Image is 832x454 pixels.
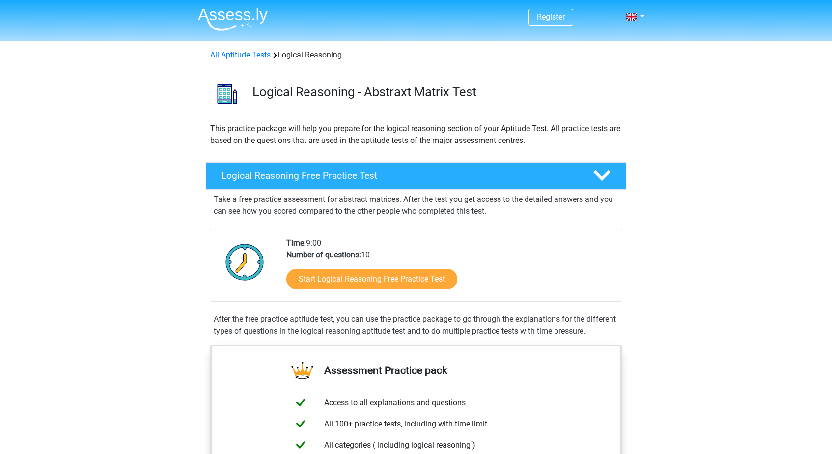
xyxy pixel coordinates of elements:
img: Clock [220,237,270,286]
a: Logical Reasoning Free Practice Test [202,162,630,190]
p: Take a free practice assessment for abstract matrices. After the test you get access to the detai... [214,194,618,217]
img: Assessly [198,8,268,31]
b: Number of questions: [286,250,361,259]
p: This practice package will help you prepare for the logical reasoning section of your Aptitude Te... [210,123,622,146]
div: Logical Reasoning [206,49,626,61]
a: All Aptitude Tests [210,50,271,59]
div: After the free practice aptitude test, you can use the practice package to go through the explana... [210,313,622,337]
img: logical reasoning [206,73,248,114]
div: 9:00 10 [279,237,621,301]
h4: Logical Reasoning Free Practice Test [222,170,577,181]
h3: Logical Reasoning - Abstraxt Matrix Test [252,85,618,100]
a: Register [537,12,565,22]
a: Start Logical Reasoning Free Practice Test [286,269,457,289]
b: Time: [286,238,306,248]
